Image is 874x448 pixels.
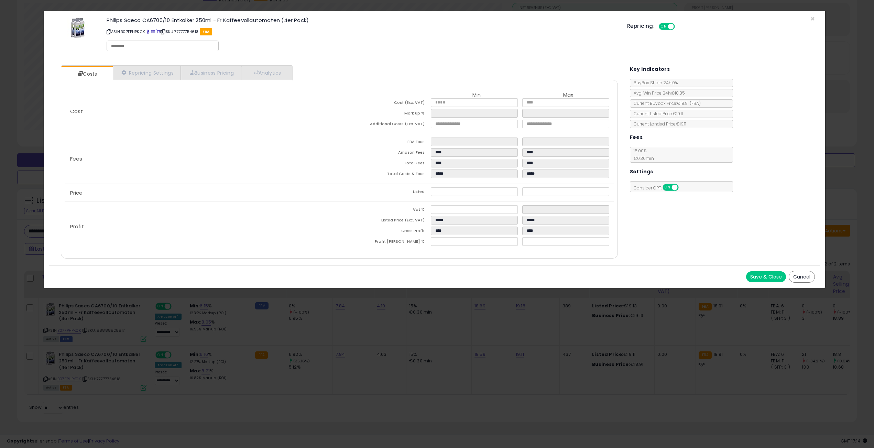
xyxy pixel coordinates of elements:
[690,100,701,106] span: ( FBA )
[630,121,686,127] span: Current Landed Price: €19.11
[113,66,181,80] a: Repricing Settings
[107,26,617,37] p: ASIN: B07FPHPKCK | SKU: 77777754618
[339,227,431,237] td: Gross Profit
[107,18,617,23] h3: Philips Saeco CA6700/10 Entkalker 250ml - Fr Kaffeevollautomaten (4er Pack)
[630,65,670,74] h5: Key Indicators
[67,18,88,38] img: 419fOC0BDLL._SL60_.jpg
[522,92,614,98] th: Max
[339,138,431,148] td: FBA Fees
[241,66,292,80] a: Analytics
[630,90,685,96] span: Avg. Win Price 24h: €18.85
[630,155,654,161] span: €0.30 min
[146,29,150,34] a: BuyBox page
[674,24,685,30] span: OFF
[339,159,431,170] td: Total Fees
[659,24,668,30] span: ON
[65,224,339,229] p: Profit
[65,109,339,114] p: Cost
[431,92,522,98] th: Min
[339,148,431,159] td: Amazon Fees
[630,148,654,161] span: 15.00 %
[65,190,339,196] p: Price
[339,120,431,130] td: Additional Costs (Exc. VAT)
[627,23,655,29] h5: Repricing:
[339,205,431,216] td: Vat %
[663,185,672,190] span: ON
[156,29,160,34] a: Your listing only
[339,109,431,120] td: Mark up %
[630,100,701,106] span: Current Buybox Price:
[339,187,431,198] td: Listed
[677,185,688,190] span: OFF
[200,28,212,35] span: FBA
[61,67,112,81] a: Costs
[339,170,431,180] td: Total Costs & Fees
[810,14,815,24] span: ×
[630,80,678,86] span: BuyBox Share 24h: 0%
[339,237,431,248] td: Profit [PERSON_NAME] %
[151,29,155,34] a: All offer listings
[181,66,241,80] a: Business Pricing
[630,167,653,176] h5: Settings
[677,100,701,106] span: €18.91
[339,216,431,227] td: Listed Price (Exc. VAT)
[339,98,431,109] td: Cost (Exc. VAT)
[630,185,688,191] span: Consider CPT:
[630,133,643,142] h5: Fees
[630,111,683,117] span: Current Listed Price: €19.11
[789,271,815,283] button: Cancel
[746,271,786,282] button: Save & Close
[65,156,339,162] p: Fees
